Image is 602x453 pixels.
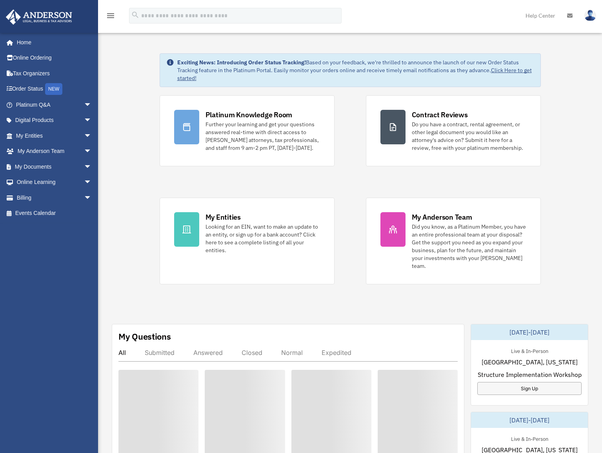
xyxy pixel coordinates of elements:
a: Online Learningarrow_drop_down [5,175,104,190]
div: Contract Reviews [412,110,468,120]
div: Normal [281,349,303,357]
div: [DATE]-[DATE] [471,412,588,428]
div: Further your learning and get your questions answered real-time with direct access to [PERSON_NAM... [206,120,320,152]
div: My Entities [206,212,241,222]
i: search [131,11,140,19]
div: Did you know, as a Platinum Member, you have an entire professional team at your disposal? Get th... [412,223,526,270]
div: NEW [45,83,62,95]
a: My Documentsarrow_drop_down [5,159,104,175]
span: arrow_drop_down [84,128,100,144]
span: arrow_drop_down [84,175,100,191]
div: Platinum Knowledge Room [206,110,293,120]
div: My Questions [118,331,171,342]
img: User Pic [584,10,596,21]
div: Closed [242,349,262,357]
div: All [118,349,126,357]
div: Do you have a contract, rental agreement, or other legal document you would like an attorney's ad... [412,120,526,152]
img: Anderson Advisors Platinum Portal [4,9,75,25]
a: Billingarrow_drop_down [5,190,104,206]
a: My Anderson Teamarrow_drop_down [5,144,104,159]
a: Digital Productsarrow_drop_down [5,113,104,128]
span: arrow_drop_down [84,113,100,129]
a: Events Calendar [5,206,104,221]
div: Submitted [145,349,175,357]
a: My Anderson Team Did you know, as a Platinum Member, you have an entire professional team at your... [366,198,541,284]
span: [GEOGRAPHIC_DATA], [US_STATE] [482,357,578,367]
div: Answered [193,349,223,357]
div: Looking for an EIN, want to make an update to an entity, or sign up for a bank account? Click her... [206,223,320,254]
div: [DATE]-[DATE] [471,324,588,340]
strong: Exciting News: Introducing Order Status Tracking! [177,59,306,66]
a: Click Here to get started! [177,67,532,82]
a: Platinum Q&Aarrow_drop_down [5,97,104,113]
a: Online Ordering [5,50,104,66]
div: My Anderson Team [412,212,472,222]
a: Order StatusNEW [5,81,104,97]
a: Sign Up [477,382,582,395]
a: My Entities Looking for an EIN, want to make an update to an entity, or sign up for a bank accoun... [160,198,335,284]
div: Based on your feedback, we're thrilled to announce the launch of our new Order Status Tracking fe... [177,58,534,82]
a: Contract Reviews Do you have a contract, rental agreement, or other legal document you would like... [366,95,541,166]
span: arrow_drop_down [84,97,100,113]
span: arrow_drop_down [84,190,100,206]
span: arrow_drop_down [84,144,100,160]
div: Expedited [322,349,351,357]
div: Live & In-Person [505,346,555,355]
span: arrow_drop_down [84,159,100,175]
span: Structure Implementation Workshop [478,370,582,379]
a: menu [106,14,115,20]
a: My Entitiesarrow_drop_down [5,128,104,144]
a: Tax Organizers [5,65,104,81]
i: menu [106,11,115,20]
a: Home [5,35,100,50]
a: Platinum Knowledge Room Further your learning and get your questions answered real-time with dire... [160,95,335,166]
div: Live & In-Person [505,434,555,442]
